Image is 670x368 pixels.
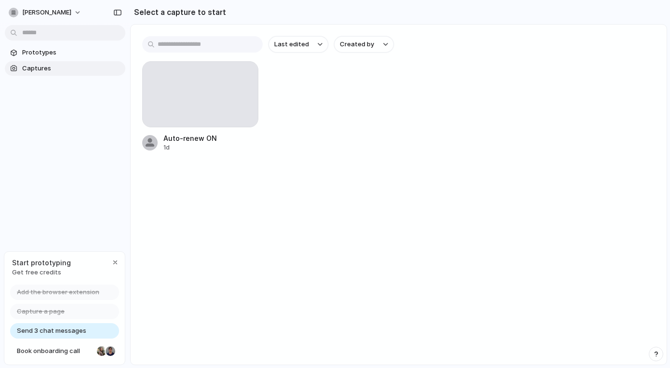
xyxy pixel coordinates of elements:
div: Christian Iacullo [105,345,116,357]
span: Captures [22,64,121,73]
span: Send 3 chat messages [17,326,86,336]
button: Last edited [268,36,328,53]
span: Start prototyping [12,258,71,268]
span: [PERSON_NAME] [22,8,71,17]
div: 1d [163,143,258,152]
span: Book onboarding call [17,346,93,356]
a: Captures [5,61,125,76]
span: Capture a page [17,307,65,316]
a: Prototypes [5,45,125,60]
span: Add the browser extension [17,287,99,297]
span: Auto-renew ON [163,133,258,143]
div: Nicole Kubica [96,345,107,357]
a: Book onboarding call [10,343,119,359]
span: Created by [340,40,374,49]
h2: Select a capture to start [130,6,226,18]
span: Prototypes [22,48,121,57]
span: Get free credits [12,268,71,277]
button: [PERSON_NAME] [5,5,86,20]
span: Last edited [274,40,309,49]
button: Created by [334,36,394,53]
